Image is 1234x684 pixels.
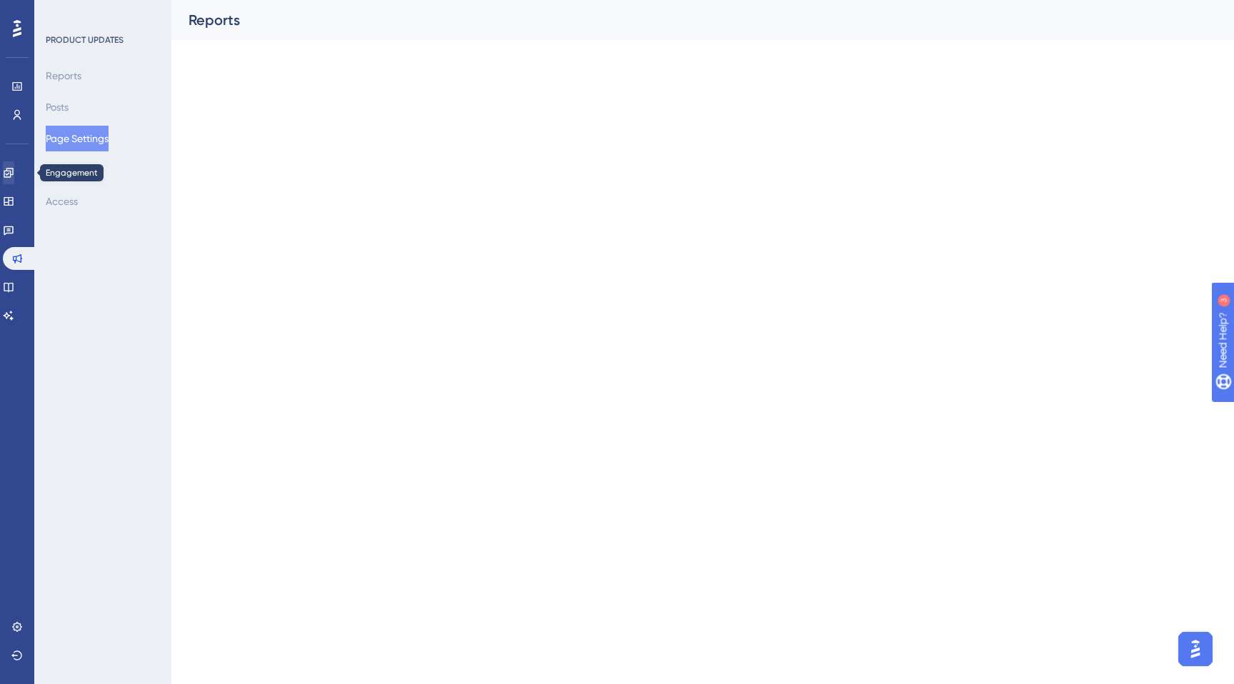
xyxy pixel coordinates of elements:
button: Page Settings [46,126,109,151]
span: Need Help? [34,4,89,21]
button: Posts [46,94,69,120]
button: Access [46,188,78,214]
button: Domain [46,157,81,183]
iframe: UserGuiding AI Assistant Launcher [1174,628,1217,670]
div: PRODUCT UPDATES [46,34,124,46]
div: 3 [99,7,104,19]
div: Reports [189,10,1181,30]
button: Reports [46,63,81,89]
